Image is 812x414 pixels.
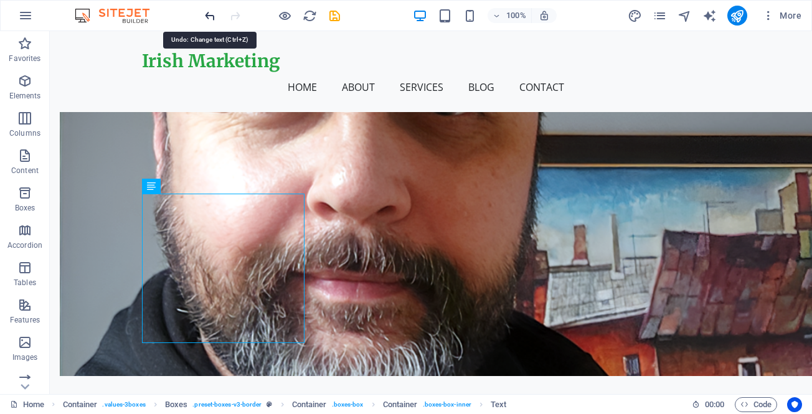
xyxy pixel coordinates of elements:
i: Pages (Ctrl+Alt+S) [653,9,667,23]
button: Code [735,397,777,412]
p: Accordion [7,240,42,250]
p: Boxes [15,203,35,213]
span: . preset-boxes-v3-border [192,397,262,412]
span: : [714,400,715,409]
h6: 100% [506,8,526,23]
span: Click to select. Double-click to edit [63,397,98,412]
button: 100% [488,8,532,23]
span: Click to select. Double-click to edit [491,397,506,412]
button: reload [302,8,317,23]
button: pages [653,8,668,23]
img: Editor Logo [72,8,165,23]
span: Click to select. Double-click to edit [383,397,418,412]
p: Features [10,315,40,325]
i: Reload page [303,9,317,23]
i: Publish [730,9,744,23]
button: text_generator [702,8,717,23]
p: Tables [14,278,36,288]
i: Navigator [677,9,692,23]
p: Content [11,166,39,176]
span: 00 00 [705,397,724,412]
h6: Session time [692,397,725,412]
button: Click here to leave preview mode and continue editing [277,8,292,23]
i: Save (Ctrl+S) [328,9,342,23]
button: publish [727,6,747,26]
button: save [327,8,342,23]
span: . boxes-box [332,397,364,412]
button: undo [202,8,217,23]
i: On resize automatically adjust zoom level to fit chosen device. [539,10,550,21]
span: More [762,9,801,22]
p: Columns [9,128,40,138]
i: This element is a customizable preset [267,401,272,408]
span: . boxes-box-inner [423,397,472,412]
button: Usercentrics [787,397,802,412]
span: . values-3boxes [102,397,145,412]
i: Design (Ctrl+Alt+Y) [628,9,642,23]
span: Click to select. Double-click to edit [292,397,327,412]
p: Elements [9,91,41,101]
button: navigator [677,8,692,23]
a: Click to cancel selection. Double-click to open Pages [10,397,44,412]
p: Images [12,352,38,362]
nav: breadcrumb [63,397,507,412]
span: Code [740,397,772,412]
button: More [757,6,806,26]
span: Click to select. Double-click to edit [165,397,187,412]
button: design [628,8,643,23]
p: Favorites [9,54,40,64]
i: AI Writer [702,9,717,23]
